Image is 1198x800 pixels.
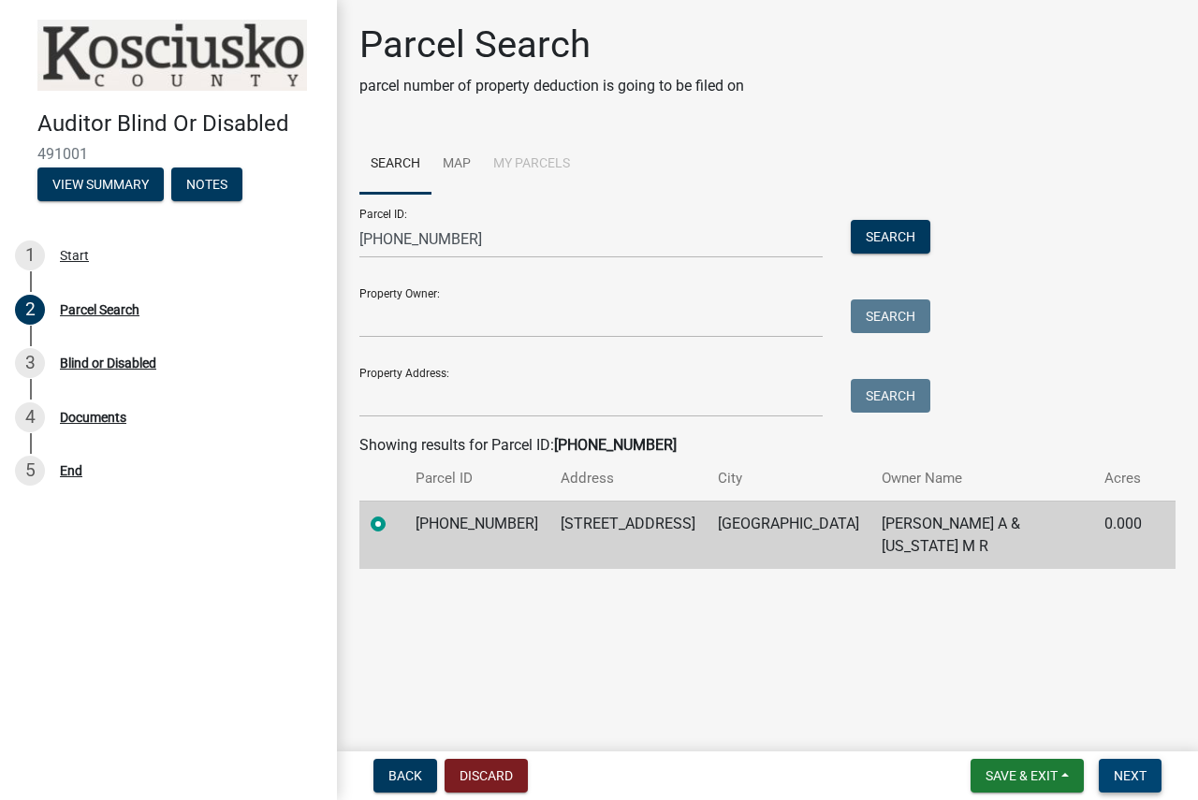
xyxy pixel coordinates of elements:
div: Showing results for Parcel ID: [359,434,1176,457]
h4: Auditor Blind Or Disabled [37,110,322,138]
wm-modal-confirm: Notes [171,178,242,193]
div: Parcel Search [60,303,139,316]
button: Search [851,220,930,254]
div: Start [60,249,89,262]
th: Address [549,457,707,501]
a: Search [359,135,431,195]
button: Search [851,379,930,413]
button: View Summary [37,167,164,201]
td: [PERSON_NAME] A & [US_STATE] M R [870,501,1093,569]
div: 4 [15,402,45,432]
span: Back [388,768,422,783]
button: Next [1099,759,1161,793]
span: Save & Exit [986,768,1058,783]
th: City [707,457,870,501]
td: [GEOGRAPHIC_DATA] [707,501,870,569]
p: parcel number of property deduction is going to be filed on [359,75,744,97]
button: Save & Exit [971,759,1084,793]
div: End [60,464,82,477]
button: Back [373,759,437,793]
div: Documents [60,411,126,424]
strong: [PHONE_NUMBER] [554,436,677,454]
div: 1 [15,240,45,270]
th: Acres [1093,457,1153,501]
button: Notes [171,167,242,201]
td: [PHONE_NUMBER] [404,501,549,569]
button: Search [851,299,930,333]
td: 0.000 [1093,501,1153,569]
div: 2 [15,295,45,325]
div: 3 [15,348,45,378]
div: 5 [15,456,45,486]
a: Map [431,135,482,195]
span: Next [1114,768,1147,783]
button: Discard [445,759,528,793]
th: Owner Name [870,457,1093,501]
td: [STREET_ADDRESS] [549,501,707,569]
div: Blind or Disabled [60,356,156,370]
th: Parcel ID [404,457,549,501]
wm-modal-confirm: Summary [37,178,164,193]
img: Kosciusko County, Indiana [37,20,307,91]
span: 491001 [37,145,299,163]
h1: Parcel Search [359,22,744,67]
